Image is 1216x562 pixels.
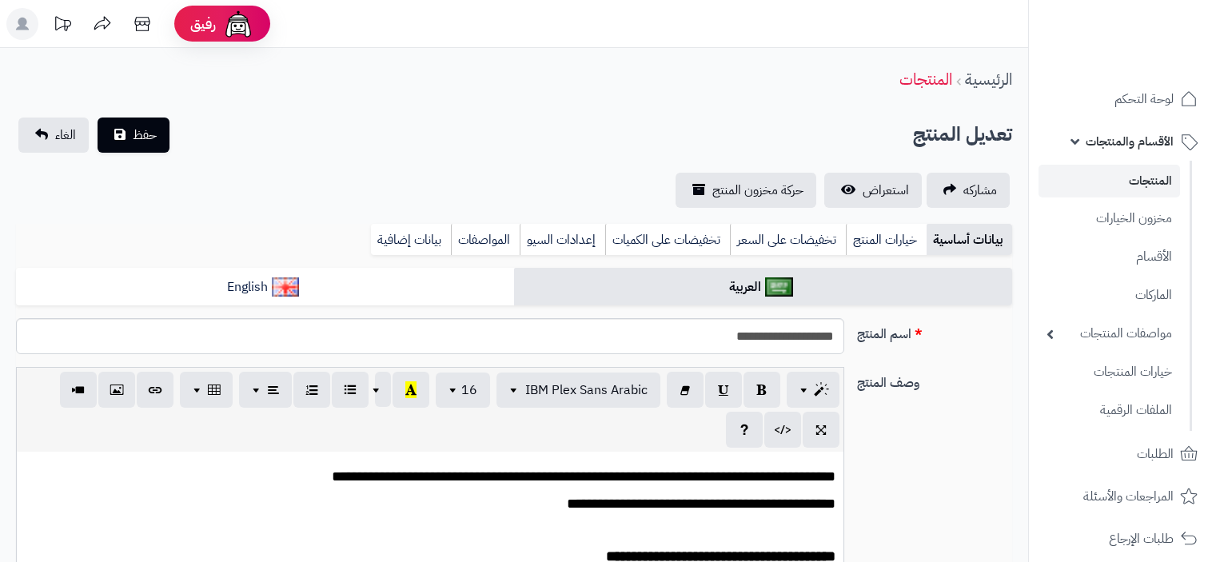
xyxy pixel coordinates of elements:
a: الملفات الرقمية [1039,393,1180,428]
a: الماركات [1039,278,1180,313]
span: 16 [461,381,477,400]
a: المراجعات والأسئلة [1039,477,1206,516]
button: 16 [436,373,490,408]
img: English [272,277,300,297]
a: تخفيضات على الكميات [605,224,730,256]
a: مخزون الخيارات [1039,201,1180,236]
span: حفظ [133,126,157,145]
span: مشاركه [963,181,997,200]
a: مشاركه [927,173,1010,208]
a: تحديثات المنصة [42,8,82,44]
span: الغاء [55,126,76,145]
label: اسم المنتج [851,318,1019,344]
a: مواصفات المنتجات [1039,317,1180,351]
label: وصف المنتج [851,367,1019,393]
span: الأقسام والمنتجات [1086,130,1174,153]
a: المنتجات [1039,165,1180,197]
a: لوحة التحكم [1039,80,1206,118]
span: لوحة التحكم [1114,88,1174,110]
a: المنتجات [899,67,952,91]
a: حركة مخزون المنتج [676,173,816,208]
a: بيانات إضافية [371,224,451,256]
a: خيارات المنتجات [1039,355,1180,389]
span: IBM Plex Sans Arabic [525,381,648,400]
a: الغاء [18,118,89,153]
span: حركة مخزون المنتج [712,181,803,200]
span: المراجعات والأسئلة [1083,485,1174,508]
button: حفظ [98,118,169,153]
span: استعراض [863,181,909,200]
span: الطلبات [1137,443,1174,465]
a: المواصفات [451,224,520,256]
a: الرئيسية [965,67,1012,91]
a: الطلبات [1039,435,1206,473]
img: logo-2.png [1107,18,1201,52]
span: طلبات الإرجاع [1109,528,1174,550]
img: ai-face.png [222,8,254,40]
h2: تعديل المنتج [913,118,1012,151]
a: طلبات الإرجاع [1039,520,1206,558]
img: العربية [765,277,793,297]
span: رفيق [190,14,216,34]
button: IBM Plex Sans Arabic [496,373,660,408]
a: تخفيضات على السعر [730,224,846,256]
a: العربية [514,268,1012,307]
a: إعدادات السيو [520,224,605,256]
a: خيارات المنتج [846,224,927,256]
a: English [16,268,514,307]
a: الأقسام [1039,240,1180,274]
a: بيانات أساسية [927,224,1012,256]
a: استعراض [824,173,922,208]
